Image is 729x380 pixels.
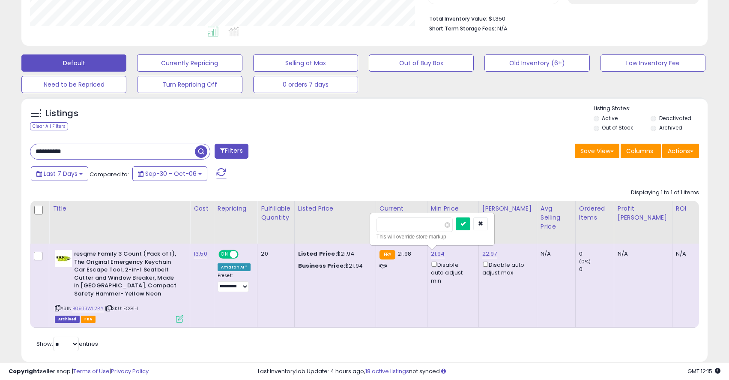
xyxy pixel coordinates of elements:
a: 21.94 [431,250,445,258]
span: OFF [237,251,251,258]
span: FBA [81,316,96,323]
div: Cost [194,204,210,213]
div: $21.94 [298,250,369,258]
div: This will override store markup [376,232,488,241]
button: Selling at Max [253,54,358,72]
div: Avg Selling Price [541,204,572,231]
button: 0 orders 7 days [253,76,358,93]
span: Last 7 Days [44,169,78,178]
button: Default [21,54,126,72]
button: Actions [662,144,699,158]
div: ROI [676,204,707,213]
div: N/A [541,250,569,258]
div: Current Buybox Price [379,204,424,222]
div: seller snap | | [9,368,149,376]
div: Profit [PERSON_NAME] [618,204,669,222]
span: Show: entries [36,340,98,348]
button: Turn Repricing Off [137,76,242,93]
p: Listing States: [594,105,708,113]
span: Compared to: [90,170,129,178]
a: Privacy Policy [111,367,149,375]
div: N/A [676,250,704,258]
label: Deactivated [659,115,691,122]
div: Amazon AI * [218,263,251,271]
label: Active [602,115,618,122]
div: $21.94 [298,262,369,270]
span: Sep-30 - Oct-06 [145,169,197,178]
span: Columns [626,147,653,155]
button: Filters [215,144,248,159]
div: Disable auto adjust max [482,260,530,277]
b: Short Term Storage Fees: [429,25,496,32]
div: [PERSON_NAME] [482,204,533,213]
a: B09T3WL2RY [72,305,104,312]
div: Repricing [218,204,254,213]
button: Last 7 Days [31,166,88,181]
div: Fulfillable Quantity [261,204,290,222]
small: FBA [379,250,395,259]
img: 31yhSRpuVGL._SL40_.jpg [55,250,72,267]
b: Total Inventory Value: [429,15,487,22]
b: Listed Price: [298,250,337,258]
button: Low Inventory Fee [601,54,705,72]
button: Columns [621,144,661,158]
b: Business Price: [298,262,345,270]
a: 13.50 [194,250,207,258]
span: Listings that have been deleted from Seller Central [55,316,80,323]
div: Listed Price [298,204,372,213]
div: Clear All Filters [30,122,68,130]
button: Out of Buy Box [369,54,474,72]
button: Sep-30 - Oct-06 [132,166,207,181]
span: 21.98 [397,250,411,258]
strong: Copyright [9,367,40,375]
div: N/A [618,250,666,258]
label: Archived [659,124,682,131]
span: ON [219,251,230,258]
small: (0%) [579,258,591,265]
div: Min Price [431,204,475,213]
div: Preset: [218,273,251,292]
span: | SKU: ECG1-1 [105,305,138,312]
span: 2025-10-14 12:15 GMT [687,367,720,375]
li: $1,350 [429,13,693,23]
button: Old Inventory (6+) [484,54,589,72]
button: Need to be Repriced [21,76,126,93]
div: Ordered Items [579,204,610,222]
span: N/A [497,24,508,33]
button: Currently Repricing [137,54,242,72]
div: Displaying 1 to 1 of 1 items [631,189,699,197]
a: 18 active listings [365,367,409,375]
a: Terms of Use [73,367,110,375]
div: Title [53,204,186,213]
div: 0 [579,265,614,273]
button: Save View [575,144,619,158]
div: ASIN: [55,250,183,322]
div: Disable auto adjust min [431,260,472,285]
b: resqme Family 3 Count (Pack of 1), The Original Emergency Keychain Car Escape Tool, 2-in-1 Seatbe... [74,250,178,300]
div: 20 [261,250,287,258]
a: 22.97 [482,250,497,258]
div: 0 [579,250,614,258]
h5: Listings [45,108,78,120]
label: Out of Stock [602,124,633,131]
div: Last InventoryLab Update: 4 hours ago, not synced. [258,368,720,376]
